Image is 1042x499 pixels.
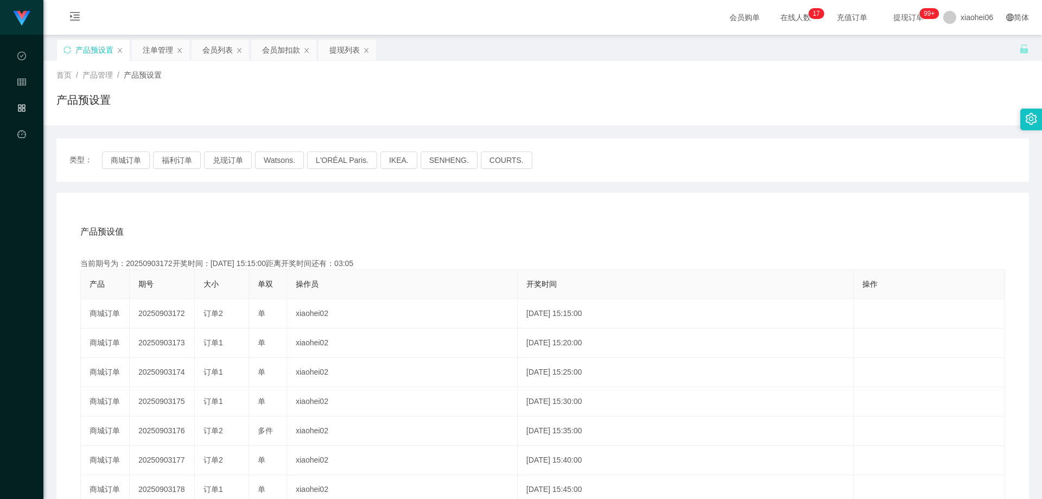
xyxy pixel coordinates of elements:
[518,358,854,387] td: [DATE] 15:25:00
[808,8,824,19] sup: 17
[17,47,26,68] i: 图标: check-circle-o
[202,40,233,60] div: 会员列表
[117,47,123,54] i: 图标: close
[204,485,223,494] span: 订单1
[862,280,878,288] span: 操作
[81,446,130,475] td: 商城订单
[258,485,265,494] span: 单
[1006,14,1014,21] i: 图标: global
[329,40,360,60] div: 提现列表
[258,338,265,347] span: 单
[80,225,124,238] span: 产品预设值
[143,40,173,60] div: 注单管理
[69,151,102,169] span: 类型：
[17,73,26,94] i: 图标: table
[526,280,557,288] span: 开奖时间
[130,387,195,416] td: 20250903175
[17,78,26,175] span: 会员管理
[17,104,26,201] span: 产品管理
[75,40,113,60] div: 产品预设置
[17,99,26,121] i: 图标: appstore-o
[812,8,816,19] p: 1
[138,280,154,288] span: 期号
[303,47,310,54] i: 图标: close
[518,387,854,416] td: [DATE] 15:30:00
[481,151,532,169] button: COURTS.
[204,426,223,435] span: 订单2
[80,258,1005,269] div: 当前期号为：20250903172开奖时间：[DATE] 15:15:00距离开奖时间还有：03:05
[307,151,377,169] button: L'ORÉAL Paris.
[17,124,26,233] a: 图标: dashboard平台首页
[421,151,478,169] button: SENHENG.
[1019,44,1029,54] i: 图标: unlock
[81,299,130,329] td: 商城订单
[258,426,273,435] span: 多件
[82,71,113,79] span: 产品管理
[17,52,26,149] span: 数据中心
[518,446,854,475] td: [DATE] 15:40:00
[287,387,518,416] td: xiaohei02
[258,309,265,318] span: 单
[287,358,518,387] td: xiaohei02
[258,456,265,464] span: 单
[287,299,518,329] td: xiaohei02
[296,280,319,288] span: 操作员
[255,151,304,169] button: Watsons.
[56,71,72,79] span: 首页
[63,46,71,54] i: 图标: sync
[380,151,417,169] button: IKEA.
[13,11,30,26] img: logo.9652507e.png
[204,151,252,169] button: 兑现订单
[518,329,854,358] td: [DATE] 15:20:00
[117,71,119,79] span: /
[236,47,243,54] i: 图标: close
[258,280,273,288] span: 单双
[81,387,130,416] td: 商城订单
[287,446,518,475] td: xiaohei02
[518,299,854,329] td: [DATE] 15:15:00
[258,397,265,406] span: 单
[81,416,130,446] td: 商城订单
[130,358,195,387] td: 20250903174
[81,329,130,358] td: 商城订单
[204,338,223,347] span: 订单1
[204,280,219,288] span: 大小
[176,47,183,54] i: 图标: close
[56,92,111,108] h1: 产品预设置
[204,397,223,406] span: 订单1
[204,456,223,464] span: 订单2
[102,151,150,169] button: 商城订单
[888,14,929,21] span: 提现订单
[204,309,223,318] span: 订单2
[56,1,93,35] i: 图标: menu-unfold
[919,8,939,19] sup: 1058
[124,71,162,79] span: 产品预设置
[90,280,105,288] span: 产品
[816,8,820,19] p: 7
[775,14,816,21] span: 在线人数
[153,151,201,169] button: 福利订单
[287,416,518,446] td: xiaohei02
[130,446,195,475] td: 20250903177
[518,416,854,446] td: [DATE] 15:35:00
[81,358,130,387] td: 商城订单
[130,299,195,329] td: 20250903172
[262,40,300,60] div: 会员加扣款
[1025,113,1037,125] i: 图标: setting
[287,329,518,358] td: xiaohei02
[204,368,223,376] span: 订单1
[76,71,78,79] span: /
[130,416,195,446] td: 20250903176
[130,329,195,358] td: 20250903173
[831,14,873,21] span: 充值订单
[258,368,265,376] span: 单
[363,47,370,54] i: 图标: close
